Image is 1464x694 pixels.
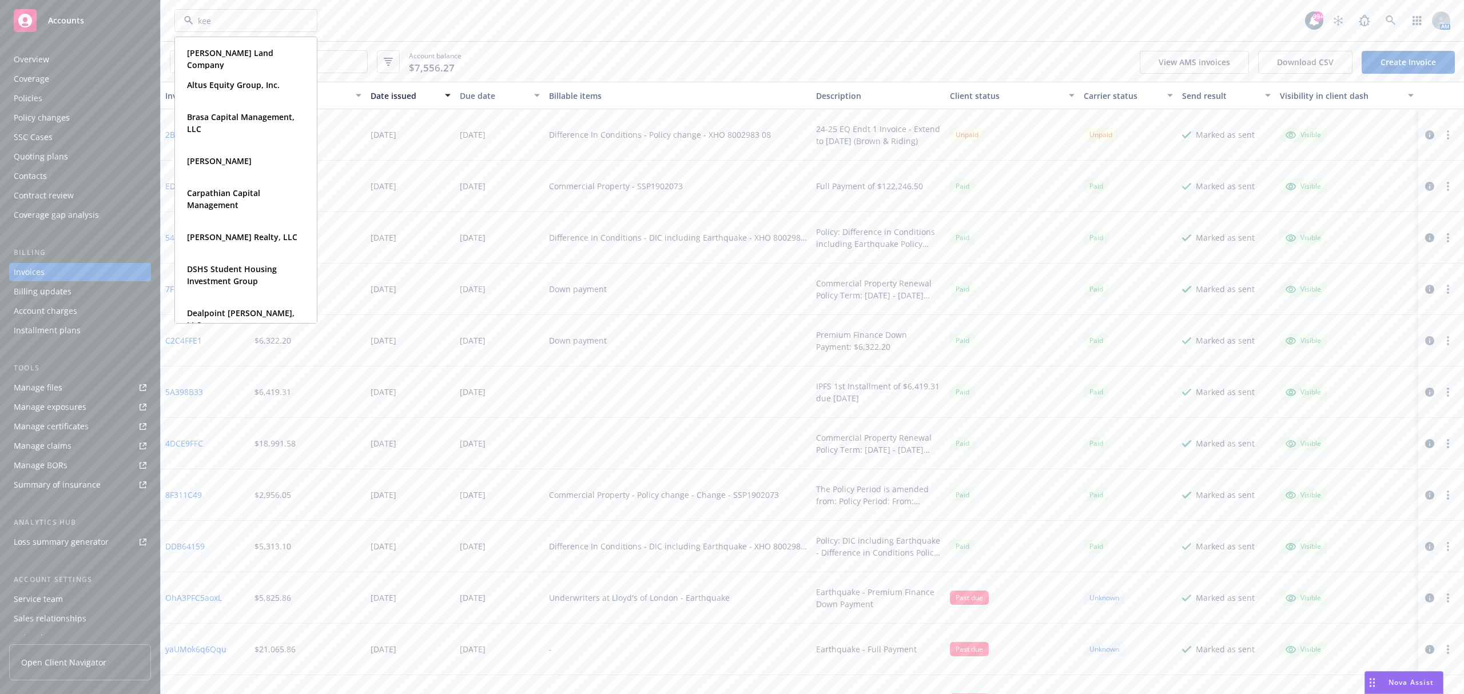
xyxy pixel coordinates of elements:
[1084,230,1109,245] div: Paid
[1286,541,1321,552] div: Visible
[371,386,396,398] div: [DATE]
[1286,181,1321,192] div: Visible
[1353,9,1376,32] a: Report a Bug
[1286,130,1321,140] div: Visible
[254,592,291,604] div: $5,825.86
[14,206,99,224] div: Coverage gap analysis
[1196,232,1255,244] div: Marked as sent
[460,540,486,552] div: [DATE]
[371,334,396,346] div: [DATE]
[9,263,151,281] a: Invoices
[165,386,203,398] a: 5A398B33
[549,232,807,244] div: Difference In Conditions - DIC including Earthquake - XHO 8002983 08
[9,247,151,258] div: Billing
[460,334,486,346] div: [DATE]
[14,128,53,146] div: SSC Cases
[1084,539,1109,553] div: Paid
[950,385,975,399] span: Paid
[254,540,291,552] div: $5,313.10
[816,90,941,102] div: Description
[460,437,486,449] div: [DATE]
[9,456,151,474] a: Manage BORs
[460,90,527,102] div: Due date
[254,386,291,398] div: $6,419.31
[187,232,297,242] strong: [PERSON_NAME] Realty, LLC
[14,167,47,185] div: Contacts
[9,109,151,127] a: Policy changes
[950,333,975,348] span: Paid
[1084,488,1109,502] div: Paid
[1084,333,1109,348] span: Paid
[1084,179,1109,193] span: Paid
[165,90,233,102] div: Invoice ID
[816,277,941,301] div: Commercial Property Renewal Policy Term: [DATE] - [DATE] Imperial Premium Finance Down Payment - ...
[187,264,277,286] strong: DSHS Student Housing Investment Group
[9,629,151,647] a: Related accounts
[9,378,151,397] a: Manage files
[9,574,151,585] div: Account settings
[549,129,771,141] div: Difference In Conditions - Policy change - XHO 8002983 08
[816,643,917,655] div: Earthquake - Full Payment
[816,180,923,192] div: Full Payment of $122,246.50
[549,283,607,295] div: Down payment
[14,186,74,205] div: Contract review
[1084,127,1118,142] div: Unpaid
[549,592,730,604] div: Underwriters at Lloyd's of London - Earthquake
[1362,51,1455,74] a: Create Invoice
[1286,284,1321,294] div: Visible
[816,329,941,353] div: Premium Finance Down Payment: $6,322.20
[9,5,151,37] a: Accounts
[9,417,151,436] a: Manage certificates
[9,533,151,551] a: Loss summary generator
[14,609,86,628] div: Sales relationships
[9,437,151,455] a: Manage claims
[950,282,975,296] span: Paid
[21,656,106,668] span: Open Client Navigator
[9,398,151,416] a: Manage exposures
[9,590,151,608] a: Service team
[9,128,151,146] a: SSC Cases
[1313,11,1323,22] div: 99+
[14,437,71,455] div: Manage claims
[187,111,295,134] strong: Brasa Capital Management, LLC
[1196,386,1255,398] div: Marked as sent
[1084,385,1109,399] span: Paid
[14,378,62,397] div: Manage files
[455,82,544,109] button: Due date
[371,129,396,141] div: [DATE]
[945,82,1079,109] button: Client status
[1196,283,1255,295] div: Marked as sent
[9,362,151,374] div: Tools
[165,489,202,501] a: 8F311C49
[9,70,151,88] a: Coverage
[549,334,607,346] div: Down payment
[254,489,291,501] div: $2,956.05
[816,535,941,559] div: Policy: DIC including Earthquake - Difference in Conditions Policy Term: [DATE]–[DATE] Premium Fi...
[1196,129,1255,141] div: Marked as sent
[1286,490,1321,500] div: Visible
[816,483,941,507] div: The Policy Period is amended from: Policy Period: From: [DATE] - [DATE] to read as follows: Polic...
[549,489,779,501] div: Commercial Property - Policy change - Change - SSP1902073
[193,15,294,27] input: Filter by keyword
[187,188,260,210] strong: Carpathian Capital Management
[165,334,202,346] a: C2C4FFE1
[1084,436,1109,450] span: Paid
[1389,677,1434,687] span: Nova Assist
[187,155,252,166] strong: [PERSON_NAME]
[254,643,296,655] div: $21,065.86
[950,539,975,553] div: Paid
[950,179,975,193] span: Paid
[165,592,222,604] a: OhA3PFC5aoxL
[460,489,486,501] div: [DATE]
[811,82,945,109] button: Description
[165,437,203,449] a: 4DCE9FFC
[1084,282,1109,296] div: Paid
[1196,437,1255,449] div: Marked as sent
[460,283,486,295] div: [DATE]
[14,476,101,494] div: Summary of insurance
[950,488,975,502] div: Paid
[1084,591,1125,605] div: Unknown
[165,129,202,141] a: 2B511499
